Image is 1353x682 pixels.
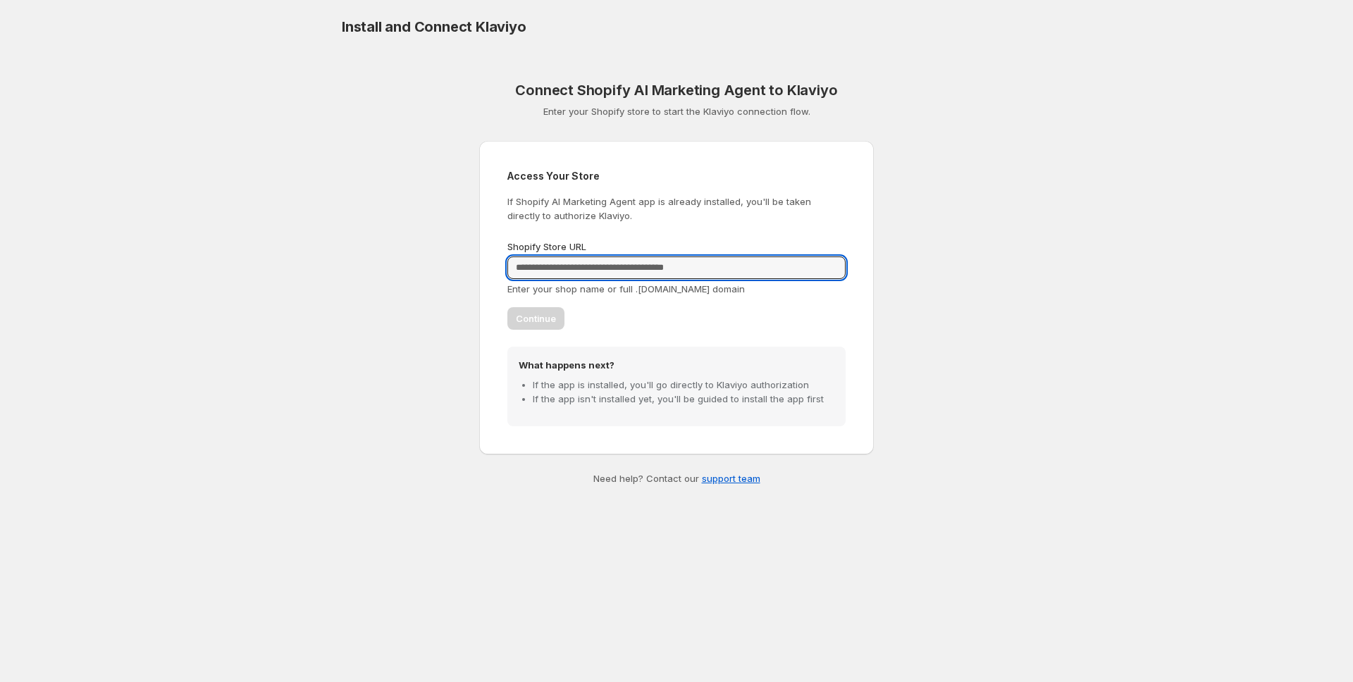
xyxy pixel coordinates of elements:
h1: Connect Shopify AI Marketing Agent to Klaviyo [479,82,874,99]
strong: What happens next? [519,359,614,371]
p: Need help? Contact our [479,471,874,485]
span: Enter your shop name or full .[DOMAIN_NAME] domain [507,283,745,294]
span: Shopify Store URL [507,241,586,252]
p: Enter your Shopify store to start the Klaviyo connection flow. [479,104,874,118]
p: If Shopify AI Marketing Agent app is already installed, you'll be taken directly to authorize Kla... [507,194,846,223]
a: support team [702,473,760,484]
li: If the app isn't installed yet, you'll be guided to install the app first [533,392,834,406]
li: If the app is installed, you'll go directly to Klaviyo authorization [533,378,834,392]
h2: Access Your Store [507,169,846,183]
span: Install and Connect Klaviyo [342,18,526,35]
